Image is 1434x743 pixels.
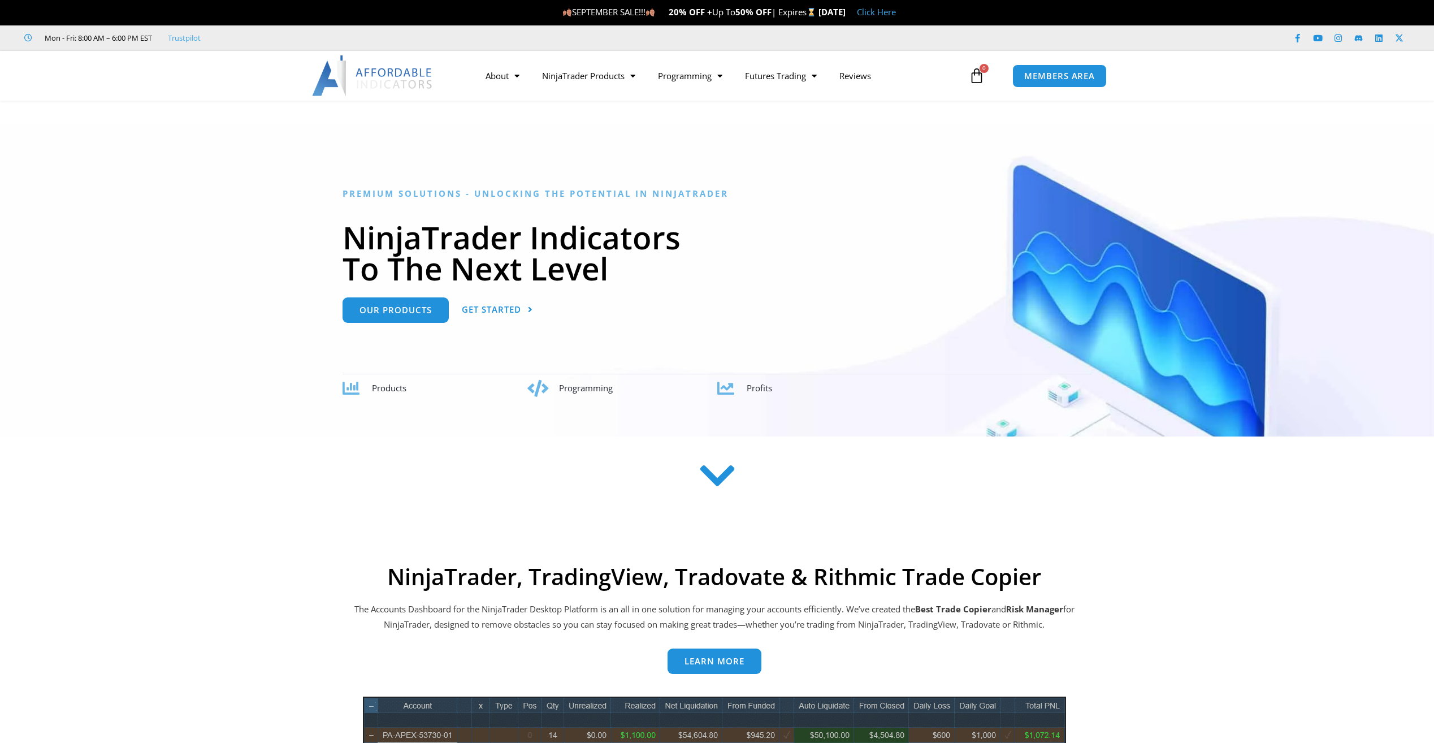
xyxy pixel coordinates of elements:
strong: [DATE] [818,6,846,18]
strong: 50% OFF [735,6,772,18]
a: Programming [647,63,734,89]
a: MEMBERS AREA [1012,64,1107,88]
a: Futures Trading [734,63,828,89]
b: Best Trade Copier [915,603,991,615]
h1: NinjaTrader Indicators To The Next Level [343,222,1091,284]
span: Products [372,382,406,394]
span: SEPTEMBER SALE!!! Up To | Expires [562,6,818,18]
a: Click Here [857,6,896,18]
p: The Accounts Dashboard for the NinjaTrader Desktop Platform is an all in one solution for managin... [353,602,1076,633]
span: Learn more [684,657,744,666]
span: Our Products [359,306,432,314]
a: NinjaTrader Products [531,63,647,89]
span: Profits [747,382,772,394]
img: ⌛ [807,8,816,16]
img: 🍂 [563,8,571,16]
a: Our Products [343,297,449,323]
img: 🍂 [646,8,655,16]
strong: 20% OFF + [669,6,712,18]
span: MEMBERS AREA [1024,72,1095,80]
h2: NinjaTrader, TradingView, Tradovate & Rithmic Trade Copier [353,563,1076,590]
a: Reviews [828,63,882,89]
img: LogoAI | Affordable Indicators – NinjaTrader [312,55,434,96]
a: Get Started [462,297,533,323]
strong: Risk Manager [1006,603,1063,615]
span: Get Started [462,305,521,314]
span: 0 [980,64,989,73]
a: Trustpilot [168,31,201,45]
a: Learn more [668,649,761,674]
span: Programming [559,382,613,394]
a: 0 [952,59,1002,92]
h6: Premium Solutions - Unlocking the Potential in NinjaTrader [343,188,1091,199]
a: About [474,63,531,89]
span: Mon - Fri: 8:00 AM – 6:00 PM EST [42,31,152,45]
nav: Menu [474,63,966,89]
